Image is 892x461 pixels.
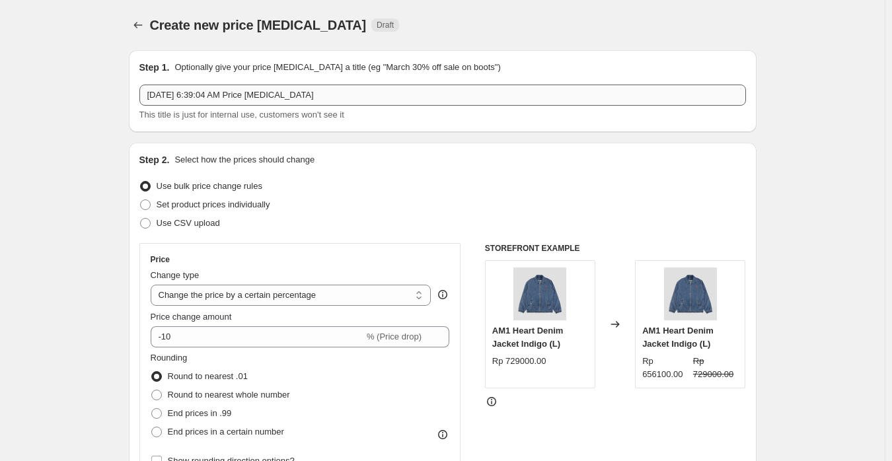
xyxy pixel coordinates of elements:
[492,355,546,368] div: Rp 729000.00
[151,312,232,322] span: Price change amount
[151,326,364,347] input: -15
[139,85,746,106] input: 30% off holiday sale
[642,355,688,381] div: Rp 656100.00
[157,218,220,228] span: Use CSV upload
[139,61,170,74] h2: Step 1.
[139,153,170,166] h2: Step 2.
[139,110,344,120] span: This title is just for internal use, customers won't see it
[151,254,170,265] h3: Price
[485,243,746,254] h6: STOREFRONT EXAMPLE
[168,427,284,437] span: End prices in a certain number
[150,18,367,32] span: Create new price [MEDICAL_DATA]
[157,181,262,191] span: Use bulk price change rules
[174,61,500,74] p: Optionally give your price [MEDICAL_DATA] a title (eg "March 30% off sale on boots")
[436,288,449,301] div: help
[168,390,290,400] span: Round to nearest whole number
[377,20,394,30] span: Draft
[693,355,739,381] strike: Rp 729000.00
[151,270,200,280] span: Change type
[168,408,232,418] span: End prices in .99
[174,153,315,166] p: Select how the prices should change
[367,332,422,341] span: % (Price drop)
[513,267,566,320] img: 2a_2_80x.jpg
[168,371,248,381] span: Round to nearest .01
[642,326,714,349] span: AM1 Heart Denim Jacket Indigo (L)
[151,353,188,363] span: Rounding
[492,326,564,349] span: AM1 Heart Denim Jacket Indigo (L)
[157,199,270,209] span: Set product prices individually
[129,16,147,34] button: Price change jobs
[664,267,717,320] img: 2a_2_80x.jpg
